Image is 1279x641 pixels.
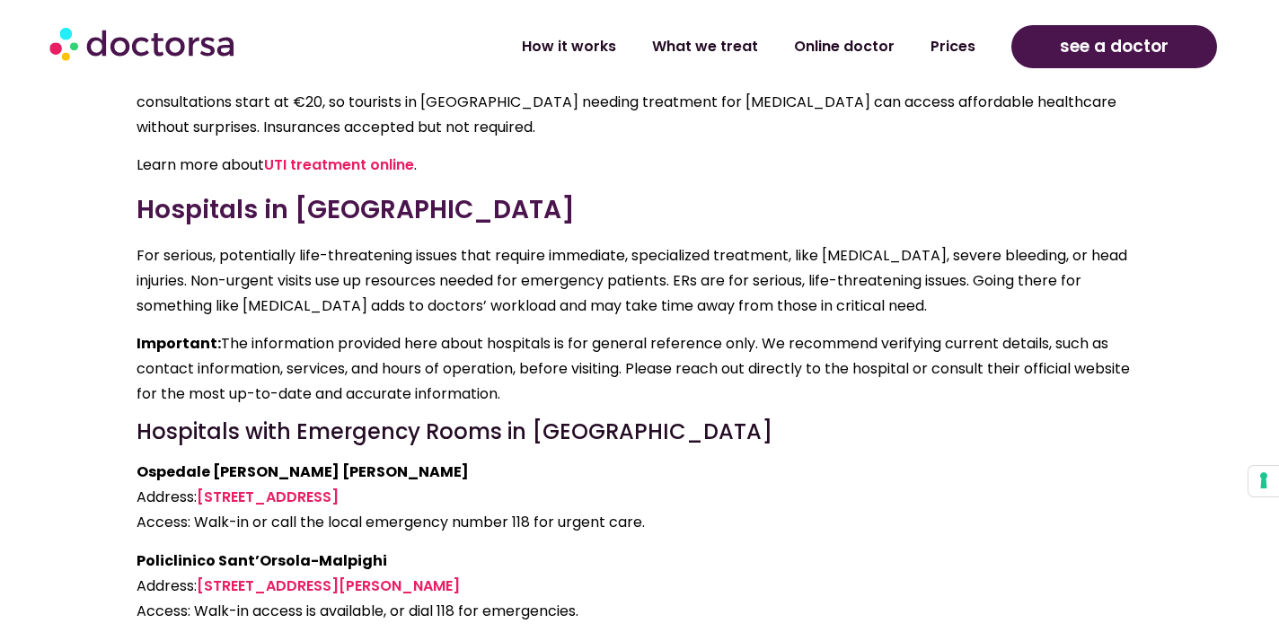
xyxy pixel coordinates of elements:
strong: Policlinico Sant’Orsola-Malpighi [137,550,387,571]
span: . [414,154,417,175]
a: Online doctor [776,26,913,67]
p: Address: Access: Walk-in access is available, or dial 118 for emergencies. [137,549,1142,624]
p: Address: Access: Walk-in or call the local emergency number 118 for urgent care. [137,460,1142,535]
a: How it works [504,26,634,67]
span: o need to worry about office hours or holidays. : consultations start at €20, so tourists in [GEO... [137,66,1116,137]
p: The information provided here about hospitals is for general reference only. We recommend verifyi... [137,331,1142,407]
p: With Doctorsa you can connect with an English-speaking doctor via video call in just a few minute... [137,40,1142,140]
strong: Ospedale [PERSON_NAME] [PERSON_NAME] [137,461,469,482]
a: [STREET_ADDRESS][PERSON_NAME] [197,575,460,596]
a: [STREET_ADDRESS] [197,487,339,507]
span: Learn more about [137,154,264,175]
h3: Hospitals in [GEOGRAPHIC_DATA] [137,191,1142,229]
h4: Hospitals with Emergency Rooms in [GEOGRAPHIC_DATA] [137,419,1142,445]
a: UTI treatment online [264,154,414,175]
p: For serious, potentially life-threatening issues that require immediate, specialized treatment, l... [137,243,1142,319]
button: Your consent preferences for tracking technologies [1248,466,1279,496]
a: Prices [913,26,993,67]
nav: Menu [340,26,993,67]
a: see a doctor [1011,25,1217,68]
a: What we treat [634,26,776,67]
span: see a doctor [1060,32,1169,61]
strong: Clear and upfront pricing [913,66,1109,87]
strong: Important: [137,333,221,354]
